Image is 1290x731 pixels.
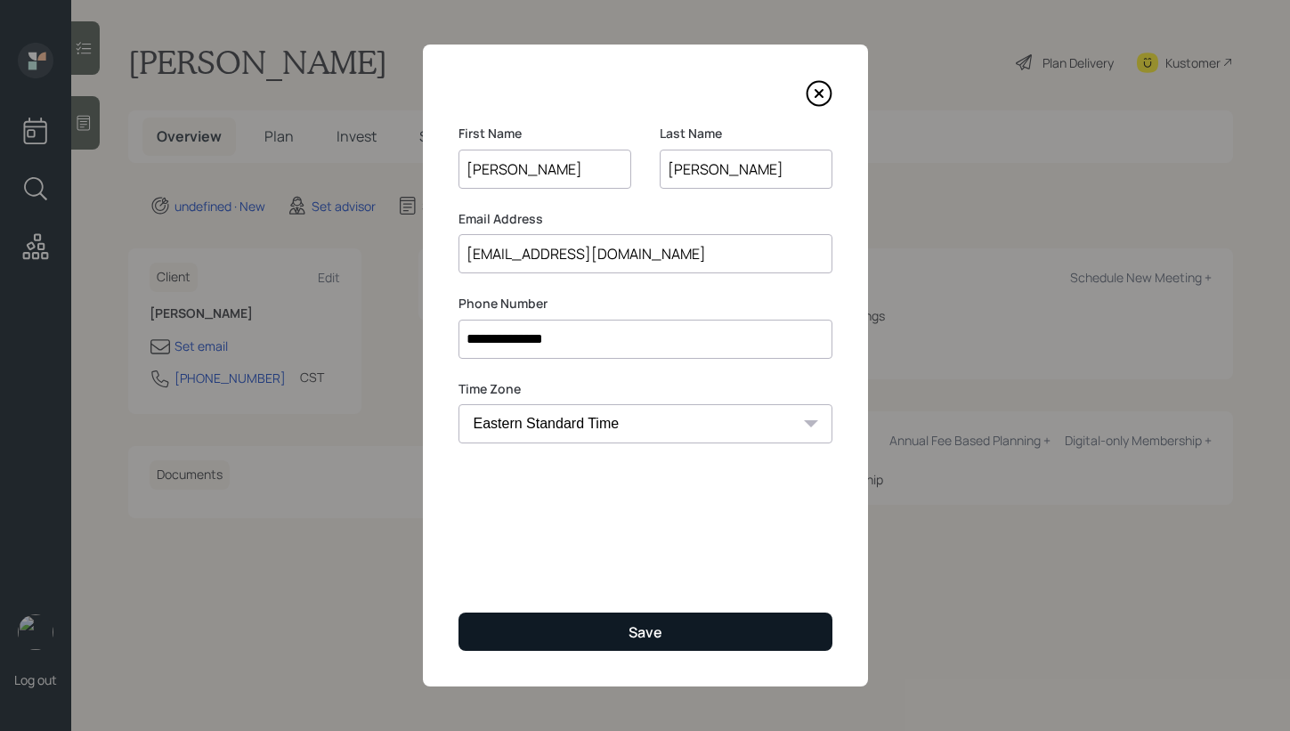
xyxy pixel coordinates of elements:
[629,622,662,642] div: Save
[458,295,832,313] label: Phone Number
[458,210,832,228] label: Email Address
[660,125,832,142] label: Last Name
[458,613,832,651] button: Save
[458,380,832,398] label: Time Zone
[458,125,631,142] label: First Name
